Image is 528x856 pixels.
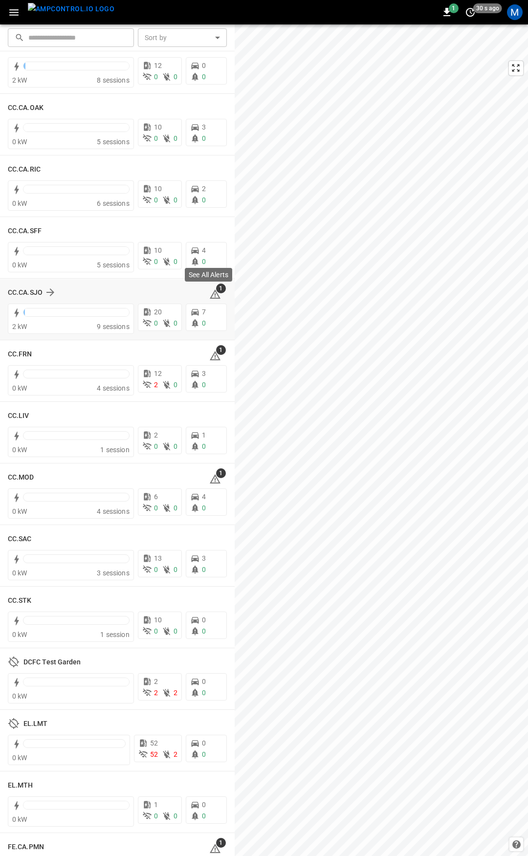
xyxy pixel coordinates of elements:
span: 10 [154,185,162,193]
span: 10 [154,246,162,254]
canvas: Map [235,24,528,856]
span: 0 [154,566,158,573]
h6: CC.FRN [8,349,32,360]
span: 1 [216,345,226,355]
span: 0 [202,616,206,624]
span: 13 [154,554,162,562]
h6: CC.CA.SJO [8,287,43,298]
span: 0 kW [12,199,27,207]
span: 0 kW [12,261,27,269]
span: 3 sessions [97,569,130,577]
span: 8 sessions [97,76,130,84]
span: 0 [202,739,206,747]
span: 0 kW [12,507,27,515]
span: 0 [202,442,206,450]
span: 5 sessions [97,138,130,146]
span: 2 [154,431,158,439]
span: 0 kW [12,569,27,577]
span: 1 [154,801,158,809]
span: 0 [154,134,158,142]
span: 0 kW [12,446,27,454]
span: 3 [202,123,206,131]
span: 4 [202,246,206,254]
span: 12 [154,370,162,377]
h6: DCFC Test Garden [23,657,81,668]
span: 2 kW [12,76,27,84]
span: 20 [154,308,162,316]
h6: CC.CA.RIC [8,164,41,175]
span: 4 [202,493,206,501]
h6: FE.CA.PMN [8,842,44,853]
span: 1 session [100,631,129,638]
span: 0 [174,627,177,635]
span: 0 [154,196,158,204]
span: 0 [154,627,158,635]
span: 2 [174,750,177,758]
span: 0 [202,62,206,69]
span: 1 [216,468,226,478]
span: 0 [174,566,177,573]
span: 0 kW [12,692,27,700]
span: 0 [154,812,158,820]
p: See All Alerts [189,270,228,280]
span: 0 [202,566,206,573]
span: 0 [174,442,177,450]
h6: EL.LMT [23,719,48,729]
span: 0 [174,258,177,265]
span: 0 [154,504,158,512]
span: 2 [202,185,206,193]
span: 1 [216,838,226,848]
h6: EL.MTH [8,780,33,791]
span: 0 [202,689,206,697]
span: 0 [202,134,206,142]
span: 0 [154,73,158,81]
h6: CC.CA.OAK [8,103,44,113]
h6: CC.SAC [8,534,32,545]
img: ampcontrol.io logo [28,3,114,15]
span: 10 [154,616,162,624]
span: 7 [202,308,206,316]
span: 1 session [100,446,129,454]
div: profile-icon [507,4,523,20]
span: 0 [174,73,177,81]
span: 0 kW [12,384,27,392]
span: 2 kW [12,323,27,330]
span: 4 sessions [97,384,130,392]
span: 5 sessions [97,261,130,269]
span: 0 [202,801,206,809]
span: 0 [174,381,177,389]
span: 1 [216,284,226,293]
span: 0 [154,258,158,265]
span: 0 [202,196,206,204]
h6: CC.LIV [8,411,29,421]
span: 0 [202,750,206,758]
span: 0 [202,504,206,512]
span: 1 [449,3,459,13]
span: 3 [202,370,206,377]
h6: CC.CA.SFF [8,226,42,237]
span: 0 [202,812,206,820]
span: 6 sessions [97,199,130,207]
span: 0 kW [12,631,27,638]
span: 30 s ago [473,3,502,13]
span: 0 kW [12,815,27,823]
span: 0 [154,319,158,327]
span: 0 [174,812,177,820]
span: 52 [150,750,158,758]
span: 0 [174,319,177,327]
button: set refresh interval [462,4,478,20]
span: 0 [202,319,206,327]
span: 0 [154,442,158,450]
span: 2 [174,689,177,697]
span: 0 [202,627,206,635]
span: 0 [202,678,206,685]
span: 12 [154,62,162,69]
span: 0 kW [12,754,27,762]
span: 0 [202,73,206,81]
span: 2 [154,381,158,389]
span: 1 [202,431,206,439]
h6: CC.MOD [8,472,34,483]
span: 0 kW [12,138,27,146]
span: 3 [202,554,206,562]
span: 6 [154,493,158,501]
